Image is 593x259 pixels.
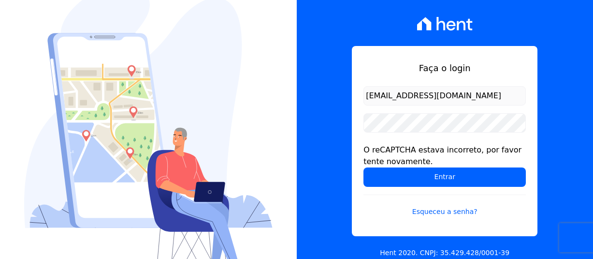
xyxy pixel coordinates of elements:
[380,248,509,258] p: Hent 2020. CNPJ: 35.429.428/0001-39
[363,168,526,187] input: Entrar
[363,195,526,217] a: Esqueceu a senha?
[363,144,526,168] div: O reCAPTCHA estava incorreto, por favor tente novamente.
[363,86,526,106] input: Email
[363,61,526,75] h1: Faça o login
